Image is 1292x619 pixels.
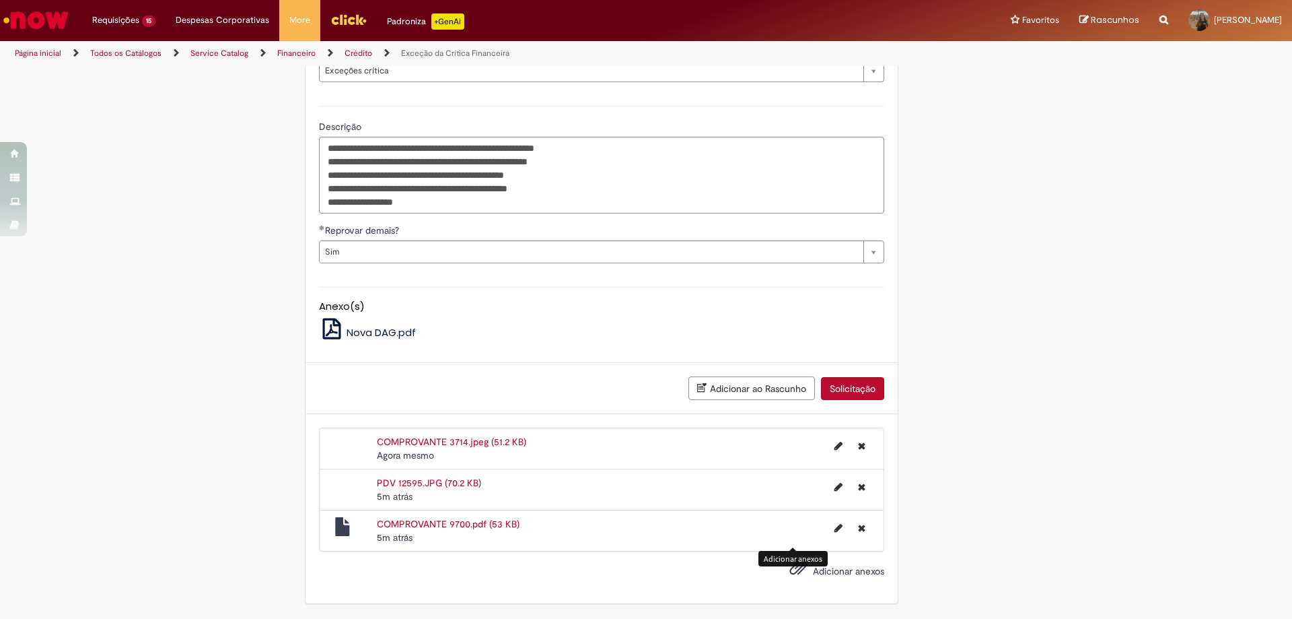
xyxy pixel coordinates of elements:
[15,48,61,59] a: Página inicial
[319,325,417,339] a: Nova DAG.pdf
[813,566,884,578] span: Adicionar anexos
[850,435,873,457] button: Excluir COMPROVANTE 3714.jpeg
[90,48,161,59] a: Todos os Catálogos
[10,41,851,66] ul: Trilhas de página
[1079,14,1139,27] a: Rascunhos
[821,377,884,400] button: Solicitação
[786,555,810,586] button: Adicionar anexos
[325,224,402,236] span: Reprovar demais?
[377,490,412,502] span: 5m atrás
[325,241,857,263] span: Sim
[345,48,372,59] a: Crédito
[826,517,851,539] button: Editar nome de arquivo COMPROVANTE 9700.pdf
[377,518,519,530] a: COMPROVANTE 9700.pdf (53 KB)
[826,435,851,457] button: Editar nome de arquivo COMPROVANTE 3714.jpeg
[1,7,71,34] img: ServiceNow
[319,225,325,230] span: Obrigatório Preenchido
[1091,13,1139,26] span: Rascunhos
[850,517,873,539] button: Excluir COMPROVANTE 9700.pdf
[330,9,367,30] img: click_logo_yellow_360x200.png
[325,60,857,82] span: Exceções crítica
[319,121,364,133] span: Descrição
[377,449,434,461] time: 29/08/2025 17:23:43
[377,531,412,544] span: 5m atrás
[377,477,481,489] a: PDV 12595.JPG (70.2 KB)
[176,13,269,27] span: Despesas Corporativas
[431,13,464,30] p: +GenAi
[319,301,884,313] h5: Anexo(s)
[1214,14,1282,26] span: [PERSON_NAME]
[377,436,526,448] a: COMPROVANTE 3714.jpeg (51.2 KB)
[142,15,155,27] span: 15
[92,13,139,27] span: Requisições
[190,48,248,59] a: Service Catalog
[377,449,434,461] span: Agora mesmo
[758,551,828,566] div: Adicionar anexos
[1022,13,1059,27] span: Favoritos
[387,13,464,30] div: Padroniza
[347,325,416,339] span: Nova DAG.pdf
[850,476,873,498] button: Excluir PDV 12595.JPG
[688,377,815,400] button: Adicionar ao Rascunho
[401,48,509,59] a: Exceção da Crítica Financeira
[826,476,851,498] button: Editar nome de arquivo PDV 12595.JPG
[277,48,316,59] a: Financeiro
[289,13,310,27] span: More
[319,137,884,214] textarea: Descrição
